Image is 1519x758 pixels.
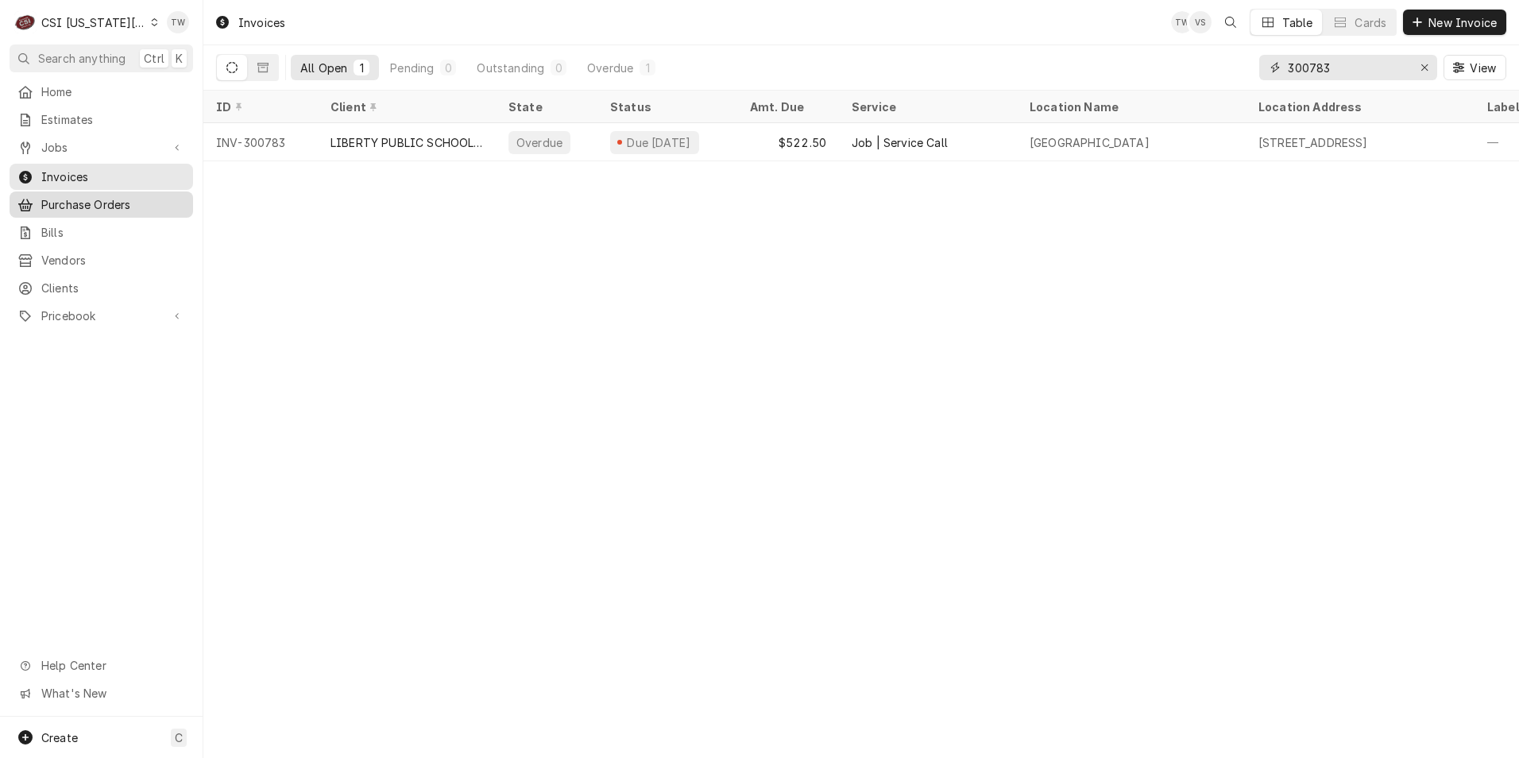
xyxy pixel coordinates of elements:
div: CSI [US_STATE][GEOGRAPHIC_DATA] [41,14,146,31]
a: Go to Jobs [10,134,193,160]
div: CSI Kansas City's Avatar [14,11,37,33]
div: Status [610,99,721,115]
span: Estimates [41,111,185,128]
button: Search anythingCtrlK [10,44,193,72]
div: Table [1282,14,1313,31]
div: Tori Warrick's Avatar [1171,11,1193,33]
span: New Invoice [1425,14,1500,31]
span: C [175,729,183,746]
a: Estimates [10,106,193,133]
span: Search anything [38,50,126,67]
div: TW [1171,11,1193,33]
div: [STREET_ADDRESS] [1258,134,1368,151]
div: VS [1189,11,1212,33]
span: Clients [41,280,185,296]
div: Service [852,99,1001,115]
input: Keyword search [1288,55,1407,80]
span: View [1467,60,1499,76]
span: Ctrl [144,50,164,67]
span: Help Center [41,657,184,674]
span: K [176,50,183,67]
div: [GEOGRAPHIC_DATA] [1030,134,1150,151]
div: ID [216,99,302,115]
div: Overdue [515,134,564,151]
button: New Invoice [1403,10,1506,35]
button: Erase input [1412,55,1437,80]
div: Location Address [1258,99,1459,115]
span: Vendors [41,252,185,269]
div: Amt. Due [750,99,823,115]
div: Pending [390,60,434,76]
button: View [1444,55,1506,80]
a: Go to Help Center [10,652,193,679]
div: All Open [300,60,347,76]
div: State [508,99,585,115]
div: $522.50 [737,123,839,161]
div: INV-300783 [203,123,318,161]
div: Job | Service Call [852,134,948,151]
span: Create [41,731,78,744]
div: 1 [643,60,652,76]
button: Open search [1218,10,1243,35]
a: Go to Pricebook [10,303,193,329]
div: Overdue [587,60,633,76]
div: TW [167,11,189,33]
span: Pricebook [41,307,161,324]
div: Outstanding [477,60,544,76]
div: LIBERTY PUBLIC SCHOOLS DIST 53 [330,134,483,151]
a: Invoices [10,164,193,190]
a: Vendors [10,247,193,273]
div: C [14,11,37,33]
span: Purchase Orders [41,196,185,213]
div: Cards [1355,14,1386,31]
div: Client [330,99,480,115]
div: Tori Warrick's Avatar [167,11,189,33]
span: Jobs [41,139,161,156]
a: Bills [10,219,193,246]
a: Go to What's New [10,680,193,706]
div: 1 [357,60,366,76]
a: Clients [10,275,193,301]
div: 0 [554,60,563,76]
a: Home [10,79,193,105]
div: 0 [443,60,453,76]
div: Location Name [1030,99,1230,115]
div: Due [DATE] [625,134,693,151]
span: Home [41,83,185,100]
span: Invoices [41,168,185,185]
div: Vicky Stuesse's Avatar [1189,11,1212,33]
span: What's New [41,685,184,702]
a: Purchase Orders [10,191,193,218]
span: Bills [41,224,185,241]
